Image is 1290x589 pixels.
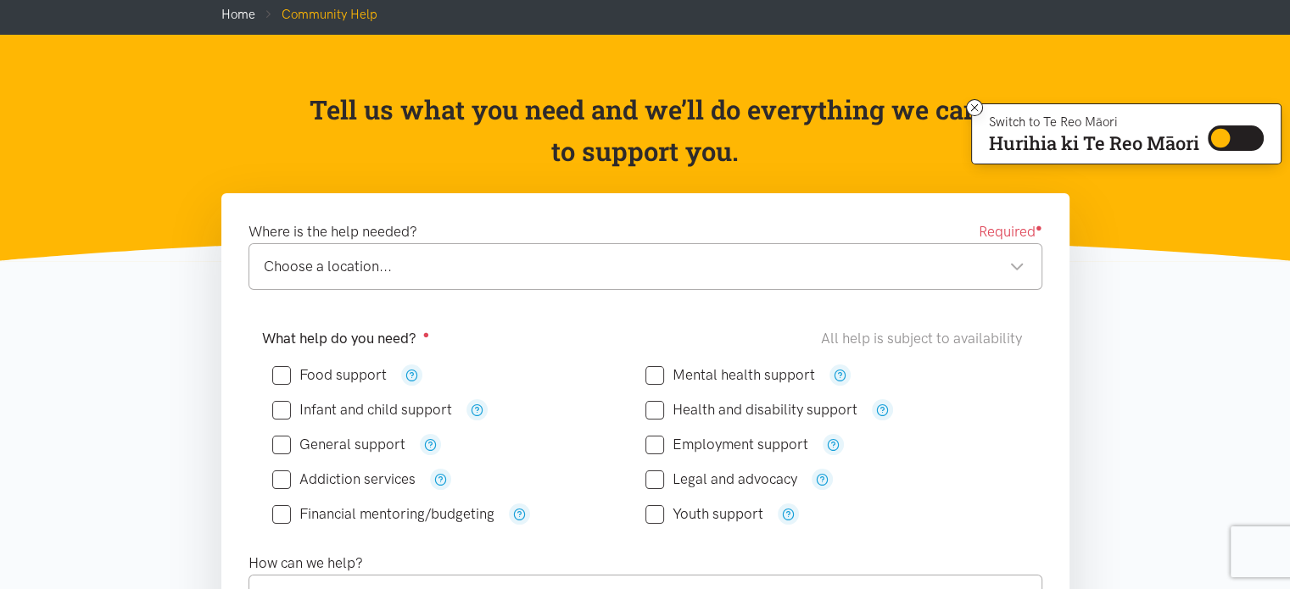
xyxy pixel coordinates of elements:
[272,507,494,521] label: Financial mentoring/budgeting
[272,472,416,486] label: Addiction services
[262,327,430,350] label: What help do you need?
[272,403,452,417] label: Infant and child support
[645,368,815,382] label: Mental health support
[645,437,808,452] label: Employment support
[979,220,1042,243] span: Required
[989,117,1199,127] p: Switch to Te Reo Māori
[645,403,857,417] label: Health and disability support
[255,4,377,25] li: Community Help
[1036,221,1042,234] sup: ●
[821,327,1029,350] div: All help is subject to availability
[264,255,1025,278] div: Choose a location...
[423,328,430,341] sup: ●
[272,437,405,452] label: General support
[272,368,387,382] label: Food support
[249,552,363,575] label: How can we help?
[645,507,763,521] label: Youth support
[645,472,797,486] label: Legal and advocacy
[221,7,255,22] a: Home
[249,220,417,243] label: Where is the help needed?
[308,89,982,173] p: Tell us what you need and we’ll do everything we can to support you.
[989,136,1199,151] p: Hurihia ki Te Reo Māori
